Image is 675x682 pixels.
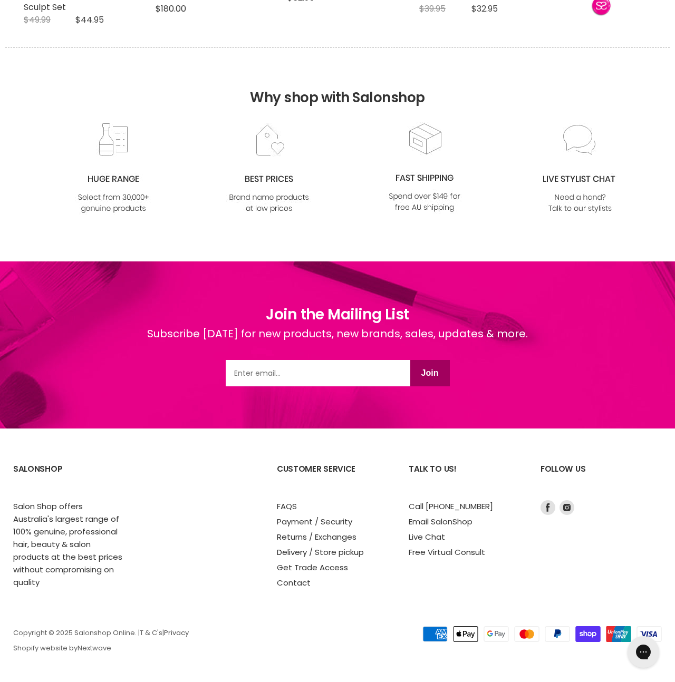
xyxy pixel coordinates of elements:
[226,360,410,386] input: Email
[140,628,162,638] a: T & C's
[537,123,623,215] img: chat_c0a1c8f7-3133-4fc6-855f-7264552747f6.jpg
[419,3,446,15] span: $39.95
[277,456,388,500] h2: Customer Service
[13,456,124,500] h2: SalonShop
[13,629,396,653] p: Copyright © 2025 Salonshop Online. | | Shopify website by
[277,577,311,588] a: Contact
[156,3,186,15] span: $180.00
[622,632,664,671] iframe: Gorgias live chat messenger
[409,547,485,558] a: Free Virtual Consult
[409,531,445,542] a: Live Chat
[409,501,493,512] a: Call [PHONE_NUMBER]
[24,14,51,26] span: $49.99
[71,123,156,215] img: range2_8cf790d4-220e-469f-917d-a18fed3854b6.jpg
[410,360,450,386] button: Join
[147,304,528,326] h1: Join the Mailing List
[78,643,111,653] a: Nextwave
[147,326,528,360] div: Subscribe [DATE] for new products, new brands, sales, updates & more.
[409,456,519,500] h2: Talk to us!
[541,456,662,500] h2: Follow us
[409,516,472,527] a: Email SalonShop
[277,531,356,542] a: Returns / Exchanges
[471,3,498,15] span: $32.95
[382,122,467,214] img: fast.jpg
[277,501,297,512] a: FAQS
[277,562,348,573] a: Get Trade Access
[13,500,124,589] p: Salon Shop offers Australia's largest range of 100% genuine, professional hair, beauty & salon pr...
[277,516,352,527] a: Payment / Security
[75,14,104,26] span: $44.95
[164,628,189,638] a: Privacy
[277,547,364,558] a: Delivery / Store pickup
[226,123,312,215] img: prices.jpg
[5,47,670,122] h2: Why shop with Salonshop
